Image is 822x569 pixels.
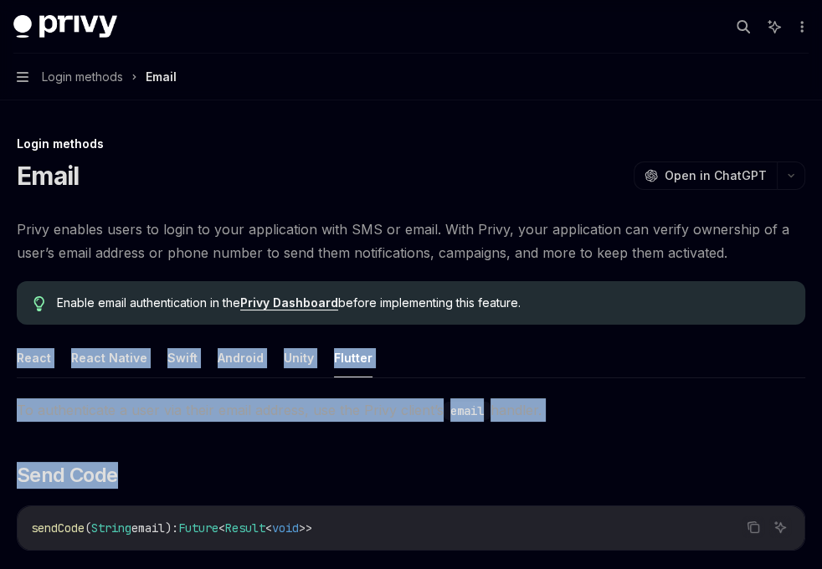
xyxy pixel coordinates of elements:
[634,161,777,190] button: Open in ChatGPT
[57,295,789,311] span: Enable email authentication in the before implementing this feature.
[665,167,767,184] span: Open in ChatGPT
[272,520,299,536] span: void
[769,516,791,538] button: Ask AI
[225,520,265,536] span: Result
[17,462,118,489] span: Send Code
[240,295,338,310] a: Privy Dashboard
[17,398,805,422] span: To authenticate a user via their email address, use the Privy client’s handler.
[172,520,178,536] span: :
[218,520,225,536] span: <
[42,67,123,87] span: Login methods
[284,338,314,377] button: Unity
[146,67,177,87] div: Email
[17,338,51,377] button: React
[444,402,491,420] code: email
[85,520,91,536] span: (
[742,516,764,538] button: Copy the contents from the code block
[71,338,147,377] button: React Native
[17,136,805,152] div: Login methods
[91,520,131,536] span: String
[131,520,172,536] span: email)
[17,161,79,191] h1: Email
[13,15,117,38] img: dark logo
[334,338,372,377] button: Flutter
[299,520,312,536] span: >>
[218,338,264,377] button: Android
[31,520,85,536] span: sendCode
[33,296,45,311] svg: Tip
[792,15,809,38] button: More actions
[178,520,218,536] span: Future
[167,338,198,377] button: Swift
[265,520,272,536] span: <
[17,218,805,264] span: Privy enables users to login to your application with SMS or email. With Privy, your application ...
